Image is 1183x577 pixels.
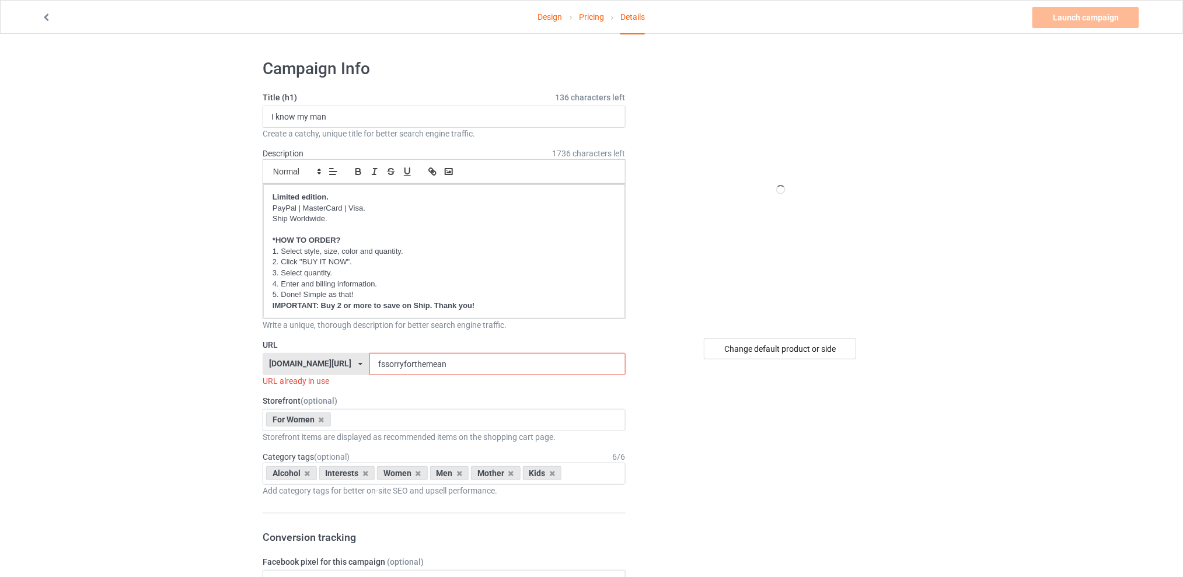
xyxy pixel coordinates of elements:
[556,92,626,103] span: 136 characters left
[270,359,352,368] div: [DOMAIN_NAME][URL]
[319,466,375,480] div: Interests
[538,1,563,33] a: Design
[263,556,626,568] label: Facebook pixel for this campaign
[263,319,626,331] div: Write a unique, thorough description for better search engine traffic.
[273,289,616,300] p: 5. Done! Simple as that!
[620,1,645,34] div: Details
[263,149,303,158] label: Description
[263,375,626,387] div: URL already in use
[377,466,428,480] div: Women
[263,485,626,496] div: Add category tags for better on-site SEO and upsell performance.
[263,431,626,443] div: Storefront items are displayed as recommended items on the shopping cart page.
[579,1,604,33] a: Pricing
[273,257,616,268] p: 2. Click "BUY IT NOW".
[704,338,856,359] div: Change default product or side
[273,246,616,257] p: 1. Select style, size, color and quantity.
[263,92,626,103] label: Title (h1)
[430,466,469,480] div: Men
[273,214,616,225] p: Ship Worldwide.
[273,301,474,310] strong: IMPORTANT: Buy 2 or more to save on Ship. Thank you!
[263,530,626,544] h3: Conversion tracking
[523,466,562,480] div: Kids
[471,466,521,480] div: Mother
[273,236,341,244] strong: *HOW TO ORDER?
[387,557,424,566] span: (optional)
[273,268,616,279] p: 3. Select quantity.
[263,395,626,407] label: Storefront
[273,203,616,214] p: PayPal | MasterCard | Visa.
[273,279,616,290] p: 4. Enter and billing information.
[273,193,329,201] strong: Limited edition.
[263,128,626,139] div: Create a catchy, unique title for better search engine traffic.
[553,148,626,159] span: 1736 characters left
[263,58,626,79] h1: Campaign Info
[613,451,626,463] div: 6 / 6
[263,451,350,463] label: Category tags
[314,452,350,461] span: (optional)
[301,396,337,405] span: (optional)
[266,466,317,480] div: Alcohol
[266,412,331,426] div: For Women
[263,339,626,351] label: URL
